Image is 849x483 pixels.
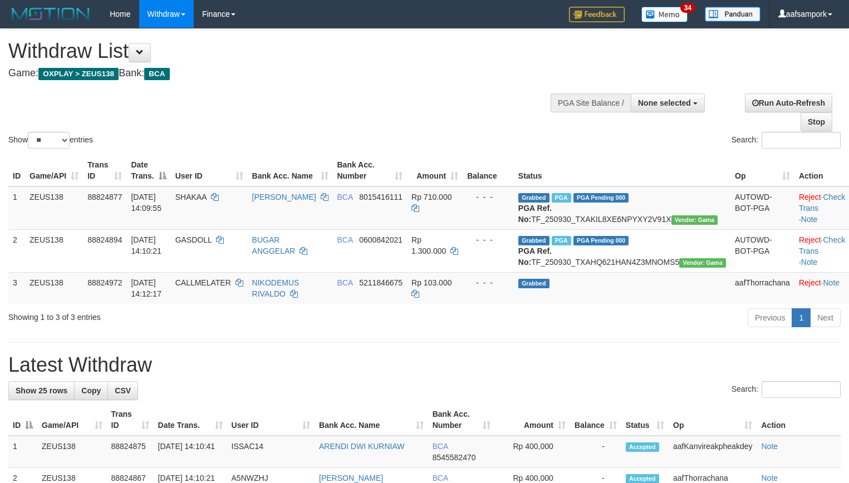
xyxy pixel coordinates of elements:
td: ZEUS138 [25,272,83,304]
a: Run Auto-Refresh [745,93,832,112]
td: TF_250930_TXAHQ621HAN4Z3MNOMS5 [514,229,730,272]
h1: Latest Withdraw [8,354,841,376]
label: Search: [732,381,841,398]
span: Rp 710.000 [411,193,452,201]
th: ID: activate to sort column descending [8,404,37,436]
label: Show entries [8,132,93,149]
span: [DATE] 14:10:21 [131,235,161,255]
img: Feedback.jpg [569,7,625,22]
span: Grabbed [518,193,549,203]
span: BCA [433,442,448,451]
td: 88824875 [107,436,154,468]
a: CSV [107,381,138,400]
a: NIKODEMUS RIVALDO [252,278,300,298]
th: Action [757,404,841,436]
b: PGA Ref. No: [518,204,552,224]
span: 34 [680,3,695,13]
input: Search: [762,132,841,149]
input: Search: [762,381,841,398]
div: - - - [467,191,509,203]
a: Previous [748,308,792,327]
span: 88824972 [87,278,122,287]
td: - [570,436,621,468]
a: Check Trans [799,235,845,255]
img: MOTION_logo.png [8,6,93,22]
th: Status [514,155,730,186]
td: 2 [8,229,25,272]
a: Check Trans [799,193,845,213]
span: Copy [81,386,101,395]
span: Vendor URL: https://trx31.1velocity.biz [679,258,726,268]
a: [PERSON_NAME] [252,193,316,201]
th: Op: activate to sort column ascending [669,404,757,436]
a: Note [801,215,818,224]
td: ZEUS138 [37,436,107,468]
th: Bank Acc. Name: activate to sort column ascending [248,155,333,186]
span: Rp 1.300.000 [411,235,446,255]
th: User ID: activate to sort column ascending [171,155,248,186]
th: Op: activate to sort column ascending [730,155,794,186]
span: [DATE] 14:12:17 [131,278,161,298]
span: Grabbed [518,279,549,288]
span: Copy 0600842021 to clipboard [359,235,403,244]
th: Balance: activate to sort column ascending [570,404,621,436]
a: Note [823,278,840,287]
span: CALLMELATER [175,278,231,287]
th: Bank Acc. Number: activate to sort column ascending [428,404,495,436]
div: PGA Site Balance / [551,93,631,112]
th: Trans ID: activate to sort column ascending [83,155,126,186]
th: Game/API: activate to sort column ascending [25,155,83,186]
td: 3 [8,272,25,304]
span: BCA [433,474,448,482]
button: None selected [631,93,705,112]
a: [PERSON_NAME] [319,474,383,482]
th: Bank Acc. Name: activate to sort column ascending [315,404,428,436]
th: ID [8,155,25,186]
th: Trans ID: activate to sort column ascending [107,404,154,436]
label: Search: [732,132,841,149]
a: Next [810,308,841,327]
a: Note [761,442,778,451]
span: 88824894 [87,235,122,244]
a: Reject [799,193,821,201]
a: Stop [801,112,832,131]
span: GASDOLL [175,235,212,244]
th: Amount: activate to sort column ascending [407,155,463,186]
a: Reject [799,278,821,287]
div: - - - [467,234,509,245]
a: Note [801,258,818,267]
a: Note [761,474,778,482]
h1: Withdraw List [8,40,555,62]
div: Showing 1 to 3 of 3 entries [8,307,345,323]
td: AUTOWD-BOT-PGA [730,186,794,230]
a: ARENDI DWI KURNIAW [319,442,404,451]
span: Accepted [626,442,659,452]
a: Reject [799,235,821,244]
a: BUGAR ANGGELAR [252,235,296,255]
th: User ID: activate to sort column ascending [227,404,315,436]
span: None selected [638,98,691,107]
span: SHAKAA [175,193,207,201]
span: Vendor URL: https://trx31.1velocity.biz [671,215,718,225]
a: Show 25 rows [8,381,75,400]
img: Button%20Memo.svg [641,7,688,22]
span: Copy 8545582470 to clipboard [433,453,476,462]
th: Status: activate to sort column ascending [621,404,669,436]
td: [DATE] 14:10:41 [154,436,227,468]
th: Game/API: activate to sort column ascending [37,404,107,436]
h4: Game: Bank: [8,68,555,79]
th: Bank Acc. Number: activate to sort column ascending [333,155,408,186]
span: Copy 5211846675 to clipboard [359,278,403,287]
span: BCA [144,68,169,80]
div: - - - [467,277,509,288]
td: TF_250930_TXAKIL8XE6NPYXY2V91X [514,186,730,230]
th: Date Trans.: activate to sort column ascending [154,404,227,436]
a: Copy [74,381,108,400]
span: Grabbed [518,236,549,245]
span: [DATE] 14:09:55 [131,193,161,213]
span: Show 25 rows [16,386,67,395]
span: BCA [337,235,353,244]
td: AUTOWD-BOT-PGA [730,229,794,272]
td: ZEUS138 [25,229,83,272]
span: Marked by aafsolysreylen [552,236,571,245]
